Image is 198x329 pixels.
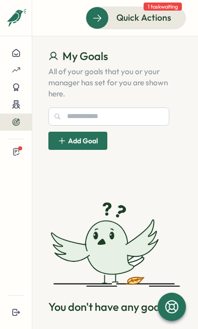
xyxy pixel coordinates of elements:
span: 1 task waiting [144,3,182,11]
h1: My Goals [48,48,182,64]
button: Quick Actions [86,7,186,29]
span: Quick Actions [116,11,171,24]
span: Add Goal [68,137,98,144]
p: All of your goals that you or your manager has set for you are shown here. [48,66,182,99]
button: Add Goal [48,132,107,150]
